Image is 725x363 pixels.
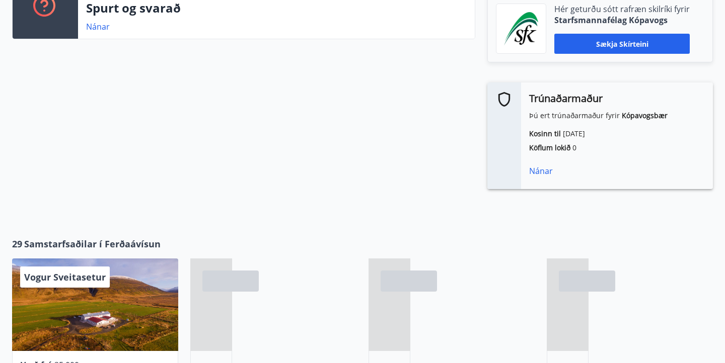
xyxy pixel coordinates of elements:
p: Þú ert trúnaðarmaður fyrir [529,111,705,121]
div: Nánar [529,165,705,177]
span: Samstarfsaðilar í Ferðaávísun [24,237,161,250]
button: Sækja skírteini [554,34,690,54]
strong: Kópavogsbær [622,111,668,120]
span: [DATE] [563,129,585,138]
p: Kosinn til [529,129,705,139]
p: Starfsmannafélag Kópavogs [554,15,690,26]
a: Nánar [86,21,110,32]
span: Vogur Sveitasetur [24,271,106,283]
span: 0 [572,143,576,152]
h6: Trúnaðarmaður [529,90,705,107]
p: Hér geturðu sótt rafræn skilríki fyrir [554,4,690,15]
p: Köflum lokið [529,143,705,153]
img: x5MjQkxwhnYn6YREZUTEa9Q4KsBUeQdWGts9Dj4O.png [504,12,538,45]
span: 29 [12,237,22,250]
